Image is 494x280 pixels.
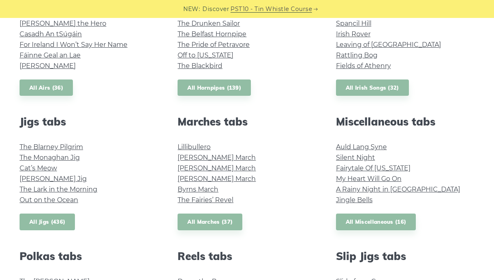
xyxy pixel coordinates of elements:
[336,51,378,59] a: Rattling Bog
[20,185,97,193] a: The Lark in the Morning
[178,250,316,262] h2: Reels tabs
[178,30,246,38] a: The Belfast Hornpipe
[202,4,229,14] span: Discover
[178,196,233,204] a: The Fairies’ Revel
[178,41,250,49] a: The Pride of Petravore
[231,4,312,14] a: PST10 - Tin Whistle Course
[336,154,375,161] a: Silent Night
[336,185,460,193] a: A Rainy Night in [GEOGRAPHIC_DATA]
[336,30,371,38] a: Irish Rover
[336,62,391,70] a: Fields of Athenry
[20,79,73,96] a: All Airs (36)
[336,143,387,151] a: Auld Lang Syne
[23,13,40,20] div: v 4.0.25
[20,154,80,161] a: The Monaghan Jig
[178,115,316,128] h2: Marches tabs
[31,48,73,53] div: Domain Overview
[178,20,240,27] a: The Drunken Sailor
[336,115,474,128] h2: Miscellaneous tabs
[178,51,233,59] a: Off to [US_STATE]
[178,175,256,183] a: [PERSON_NAME] March
[20,175,87,183] a: [PERSON_NAME] Jig
[336,79,409,96] a: All Irish Songs (32)
[20,20,106,27] a: [PERSON_NAME] the Hero
[178,62,222,70] a: The Blackbird
[20,62,76,70] a: [PERSON_NAME]
[20,115,158,128] h2: Jigs tabs
[336,20,371,27] a: Spancil Hill
[20,250,158,262] h2: Polkas tabs
[20,51,81,59] a: Fáinne Geal an Lae
[336,214,416,230] a: All Miscellaneous (16)
[178,143,211,151] a: Lillibullero
[13,21,20,28] img: website_grey.svg
[336,175,402,183] a: My Heart Will Go On
[336,164,411,172] a: Fairytale Of [US_STATE]
[22,47,29,54] img: tab_domain_overview_orange.svg
[20,164,57,172] a: Cat’s Meow
[178,185,218,193] a: Byrns March
[336,196,373,204] a: Jingle Bells
[336,250,474,262] h2: Slip Jigs tabs
[90,48,137,53] div: Keywords by Traffic
[13,13,20,20] img: logo_orange.svg
[20,41,127,49] a: For Ireland I Won’t Say Her Name
[20,30,82,38] a: Casadh An tSúgáin
[20,196,78,204] a: Out on the Ocean
[21,21,90,28] div: Domain: [DOMAIN_NAME]
[178,214,242,230] a: All Marches (37)
[178,79,251,96] a: All Hornpipes (139)
[178,154,256,161] a: [PERSON_NAME] March
[81,47,88,54] img: tab_keywords_by_traffic_grey.svg
[183,4,200,14] span: NEW:
[336,41,441,49] a: Leaving of [GEOGRAPHIC_DATA]
[20,214,75,230] a: All Jigs (436)
[178,164,256,172] a: [PERSON_NAME] March
[20,143,83,151] a: The Blarney Pilgrim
